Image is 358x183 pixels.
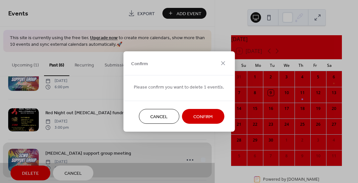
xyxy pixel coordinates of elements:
[150,114,168,120] span: Cancel
[193,114,213,120] span: Confirm
[131,60,148,67] span: Confirm
[134,84,224,91] span: Please confirm you want to delete 1 event(s.
[139,109,179,124] button: Cancel
[182,109,224,124] button: Confirm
